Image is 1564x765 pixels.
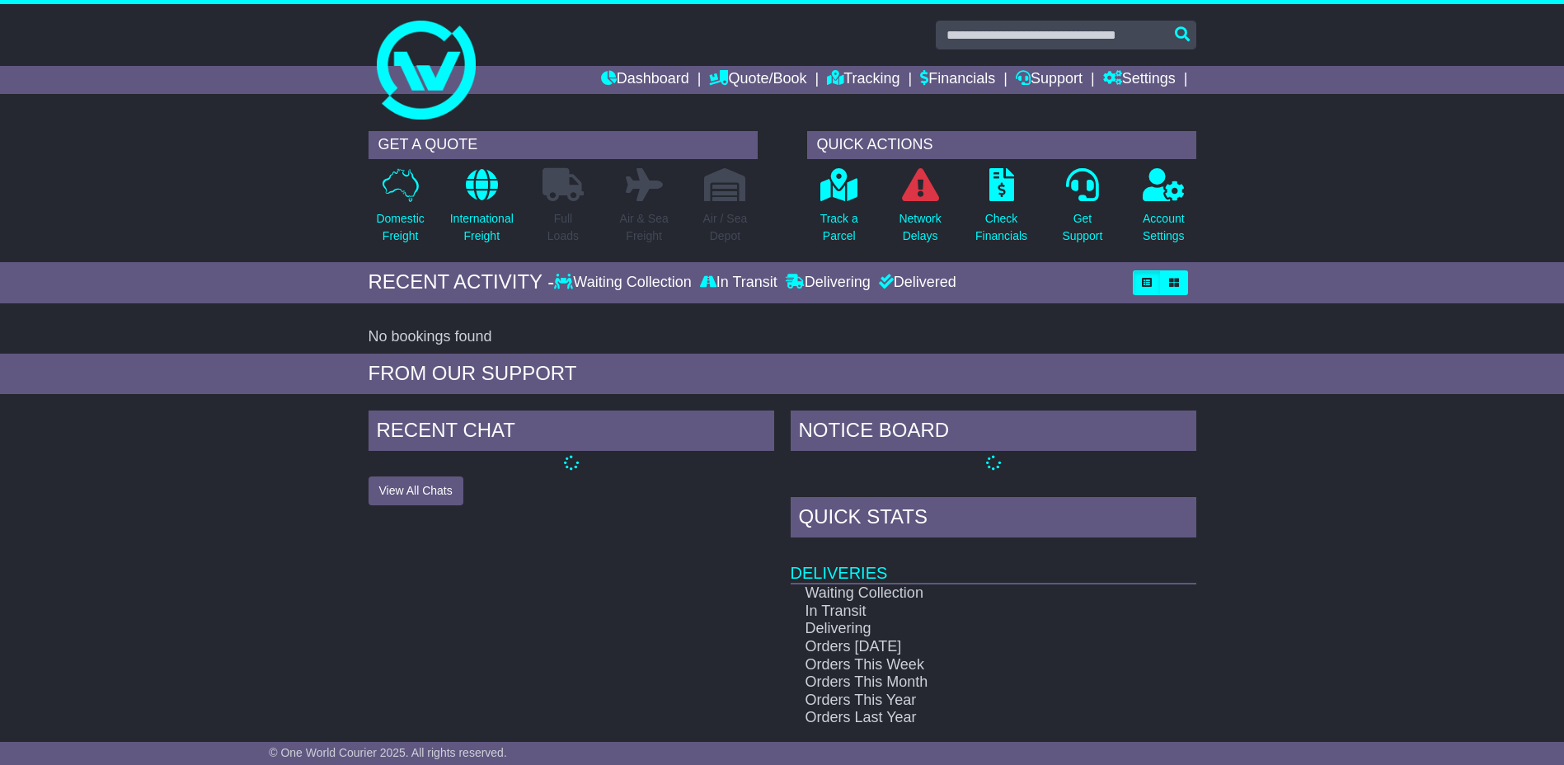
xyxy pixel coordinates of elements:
p: Network Delays [899,210,941,245]
button: View All Chats [369,476,463,505]
p: Track a Parcel [820,210,858,245]
td: Waiting Collection [791,584,1138,603]
div: GET A QUOTE [369,131,758,159]
div: In Transit [696,274,782,292]
a: Tracking [827,66,899,94]
td: Orders This Month [791,673,1138,692]
div: FROM OUR SUPPORT [369,362,1196,386]
td: Orders Last Year [791,709,1138,727]
td: In Transit [791,603,1138,621]
a: Track aParcel [820,167,859,254]
a: Settings [1103,66,1176,94]
div: Delivered [875,274,956,292]
div: Delivering [782,274,875,292]
a: NetworkDelays [898,167,942,254]
p: Full Loads [542,210,584,245]
div: QUICK ACTIONS [807,131,1196,159]
td: Delivering [791,620,1138,638]
p: Air & Sea Freight [620,210,669,245]
div: RECENT CHAT [369,411,774,455]
p: Air / Sea Depot [703,210,748,245]
div: Quick Stats [791,497,1196,542]
td: Orders This Week [791,656,1138,674]
div: RECENT ACTIVITY - [369,270,555,294]
p: International Freight [450,210,514,245]
span: © One World Courier 2025. All rights reserved. [269,746,507,759]
a: Financials [920,66,995,94]
p: Account Settings [1143,210,1185,245]
td: Orders [DATE] [791,638,1138,656]
a: Support [1016,66,1083,94]
div: NOTICE BOARD [791,411,1196,455]
p: Check Financials [975,210,1027,245]
a: Quote/Book [709,66,806,94]
a: InternationalFreight [449,167,514,254]
p: Domestic Freight [376,210,424,245]
div: Waiting Collection [554,274,695,292]
div: No bookings found [369,328,1196,346]
a: Dashboard [601,66,689,94]
td: Deliveries [791,542,1196,584]
a: CheckFinancials [975,167,1028,254]
a: GetSupport [1061,167,1103,254]
a: DomesticFreight [375,167,425,254]
a: AccountSettings [1142,167,1186,254]
p: Get Support [1062,210,1102,245]
td: Orders This Year [791,692,1138,710]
